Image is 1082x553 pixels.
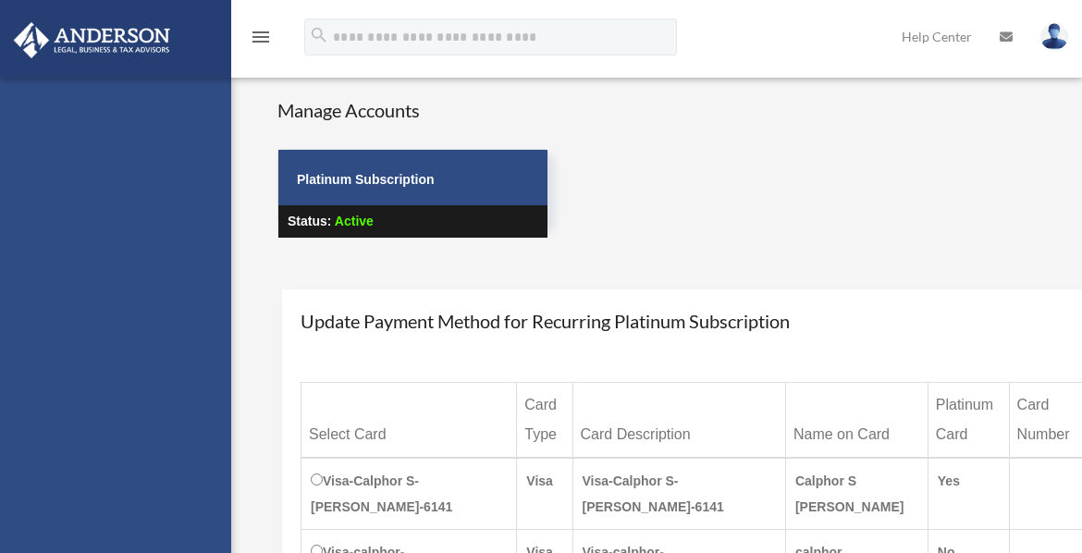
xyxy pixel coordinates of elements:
td: Visa-Calphor S-[PERSON_NAME]-6141 [572,458,785,530]
th: Name on Card [785,383,928,459]
td: Calphor S [PERSON_NAME] [785,458,928,530]
img: User Pic [1040,23,1068,50]
td: Visa [517,458,572,530]
h4: Manage Accounts [277,97,548,123]
strong: Status: [288,214,331,228]
th: Select Card [301,383,517,459]
td: Visa-Calphor S-[PERSON_NAME]-6141 [301,458,517,530]
th: Platinum Card [928,383,1009,459]
i: search [309,25,329,45]
th: Card Type [517,383,572,459]
th: Card Description [572,383,785,459]
i: menu [250,26,272,48]
a: menu [250,32,272,48]
img: Anderson Advisors Platinum Portal [8,22,176,58]
strong: Platinum Subscription [297,172,435,187]
td: Yes [928,458,1009,530]
span: Active [335,214,374,228]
